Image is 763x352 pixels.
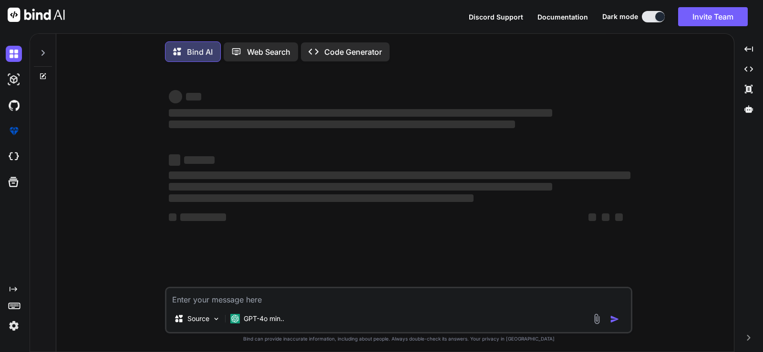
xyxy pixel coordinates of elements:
span: ‌ [180,213,226,221]
p: GPT-4o min.. [244,314,284,323]
span: Discord Support [469,13,523,21]
img: icon [610,314,619,324]
p: Source [187,314,209,323]
p: Web Search [247,46,290,58]
span: ‌ [169,121,515,128]
span: ‌ [169,109,552,117]
span: ‌ [186,93,201,101]
span: ‌ [184,156,215,164]
img: darkAi-studio [6,71,22,88]
span: ‌ [588,213,596,221]
button: Discord Support [469,12,523,22]
p: Code Generator [324,46,382,58]
img: Bind AI [8,8,65,22]
span: ‌ [169,171,630,179]
img: premium [6,123,22,139]
span: ‌ [615,213,623,221]
img: cloudideIcon [6,149,22,165]
span: ‌ [169,194,474,202]
p: Bind can provide inaccurate information, including about people. Always double-check its answers.... [165,335,632,342]
img: githubDark [6,97,22,113]
img: settings [6,318,22,334]
img: GPT-4o mini [230,314,240,323]
span: ‌ [169,183,552,191]
img: Pick Models [212,315,220,323]
button: Invite Team [678,7,748,26]
button: Documentation [537,12,588,22]
span: ‌ [602,213,609,221]
span: Documentation [537,13,588,21]
p: Bind AI [187,46,213,58]
img: darkChat [6,46,22,62]
span: ‌ [169,213,176,221]
span: ‌ [169,154,180,166]
span: ‌ [169,90,182,103]
span: Dark mode [602,12,638,21]
img: attachment [591,313,602,324]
